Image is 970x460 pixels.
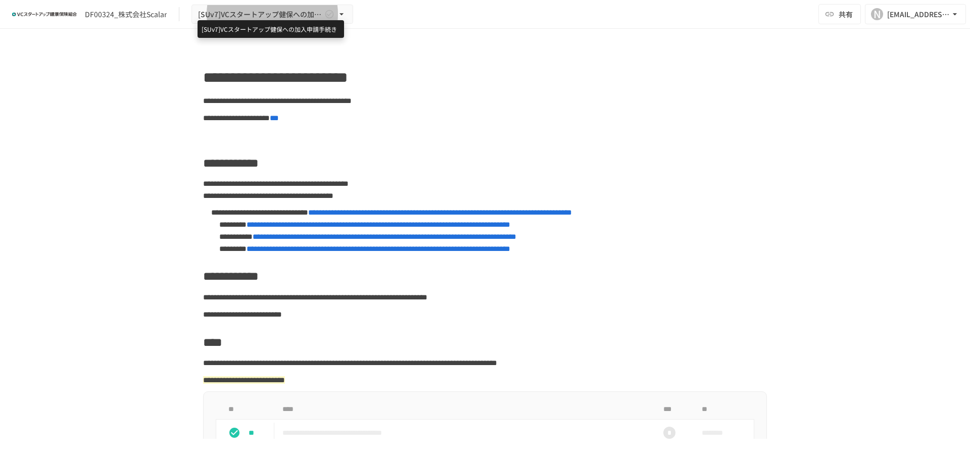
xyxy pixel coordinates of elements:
span: 共有 [839,9,853,20]
button: status [224,423,245,443]
img: ZDfHsVrhrXUoWEWGWYf8C4Fv4dEjYTEDCNvmL73B7ox [12,6,77,22]
div: [EMAIL_ADDRESS][DOMAIN_NAME] [887,8,950,21]
span: [SUv7]VCスタートアップ健保への加入申請手続き [198,8,322,21]
div: DF00324_株式会社Scalar [85,9,167,20]
div: N [871,8,883,20]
